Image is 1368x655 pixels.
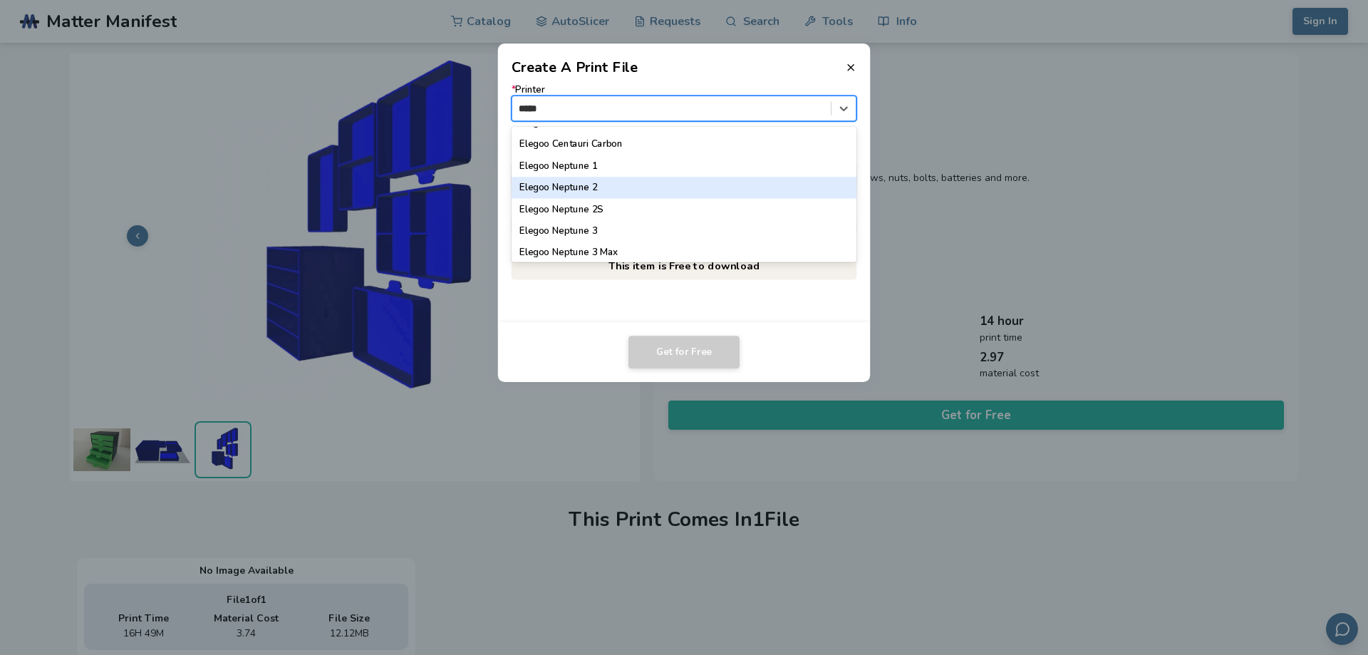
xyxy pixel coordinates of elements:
div: Elegoo Neptune 2S [512,199,857,220]
div: Elegoo Neptune 1 [512,155,857,177]
h2: Create A Print File [512,57,638,78]
div: Elegoo Neptune 2 [512,177,857,198]
label: Printer [512,85,857,121]
div: Elegoo Centauri Carbon [512,133,857,155]
input: *PrinterElegoo CentauriElegoo Centauri CarbonElegoo Neptune 1Elegoo Neptune 2Elegoo Neptune 2SEle... [519,103,540,113]
p: This item is Free to download [512,252,857,279]
div: Elegoo Neptune 3 Max [512,242,857,264]
div: Elegoo Neptune 3 [512,220,857,242]
button: Get for Free [628,336,740,368]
